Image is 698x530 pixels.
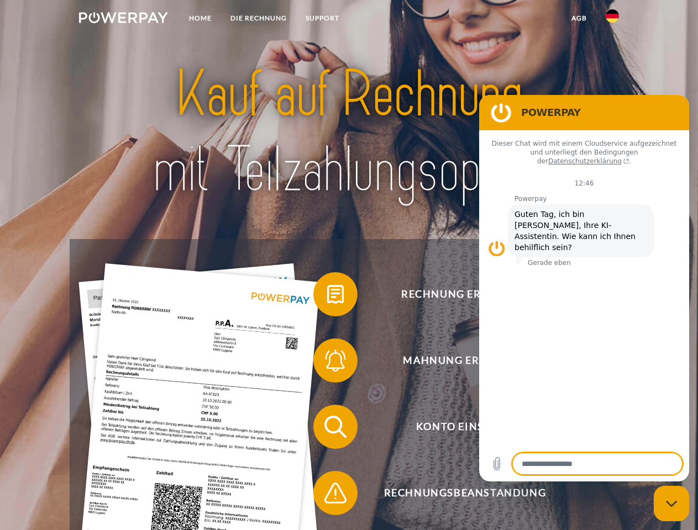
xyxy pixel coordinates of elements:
a: DIE RECHNUNG [221,8,296,28]
img: title-powerpay_de.svg [106,53,592,211]
span: Rechnungsbeanstandung [329,471,600,515]
img: qb_bill.svg [322,280,349,308]
img: qb_search.svg [322,413,349,441]
span: Rechnung erhalten? [329,272,600,316]
a: agb [562,8,596,28]
a: Home [180,8,221,28]
span: Konto einsehen [329,405,600,449]
img: qb_warning.svg [322,479,349,507]
img: logo-powerpay-white.svg [79,12,168,23]
button: Rechnung erhalten? [313,272,601,316]
span: Mahnung erhalten? [329,338,600,383]
button: Rechnungsbeanstandung [313,471,601,515]
button: Mahnung erhalten? [313,338,601,383]
button: Konto einsehen [313,405,601,449]
img: de [606,9,619,23]
iframe: Schaltfläche zum Öffnen des Messaging-Fensters; Konversation läuft [654,486,689,521]
img: qb_bell.svg [322,347,349,374]
a: SUPPORT [296,8,349,28]
iframe: Messaging-Fenster [479,95,689,481]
